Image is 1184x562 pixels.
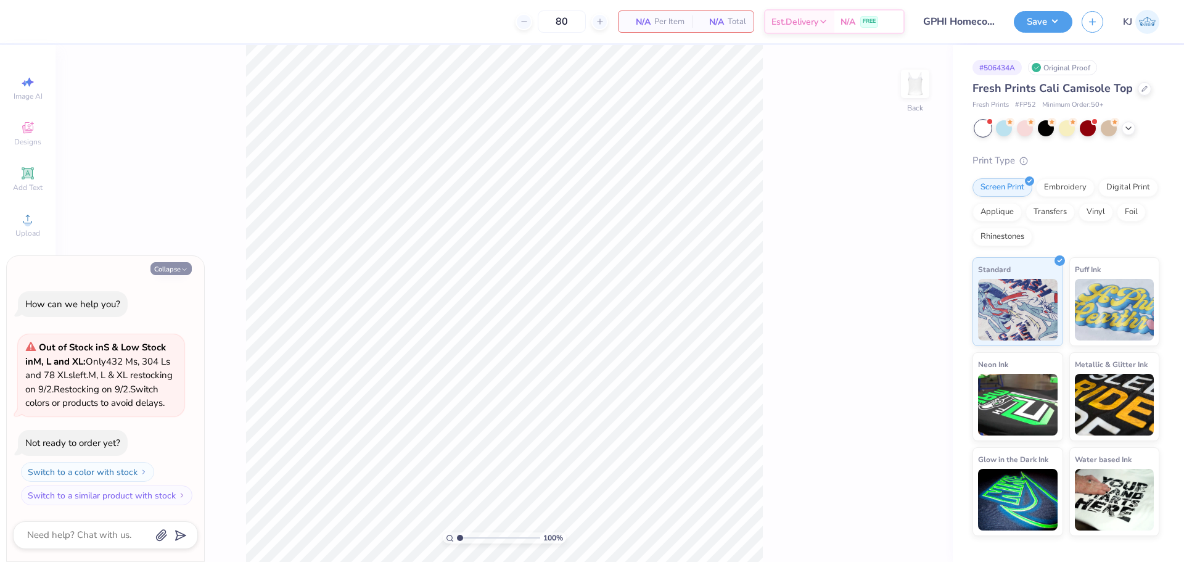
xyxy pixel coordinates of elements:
[978,279,1058,341] img: Standard
[1135,10,1159,34] img: Kendra Jingco
[25,298,120,310] div: How can we help you?
[1075,374,1154,436] img: Metallic & Glitter Ink
[15,228,40,238] span: Upload
[863,17,876,26] span: FREE
[1014,11,1072,33] button: Save
[972,154,1159,168] div: Print Type
[39,341,112,353] strong: Out of Stock in S
[972,60,1022,75] div: # 506434A
[1075,469,1154,531] img: Water based Ink
[914,9,1005,34] input: Untitled Design
[978,453,1048,466] span: Glow in the Dark Ink
[1117,203,1146,221] div: Foil
[1075,453,1132,466] span: Water based Ink
[972,228,1032,246] div: Rhinestones
[1123,10,1159,34] a: KJ
[972,203,1022,221] div: Applique
[14,137,41,147] span: Designs
[1042,100,1104,110] span: Minimum Order: 50 +
[1036,178,1095,197] div: Embroidery
[14,91,43,101] span: Image AI
[13,183,43,192] span: Add Text
[978,358,1008,371] span: Neon Ink
[771,15,818,28] span: Est. Delivery
[25,437,120,449] div: Not ready to order yet?
[1015,100,1036,110] span: # FP52
[978,263,1011,276] span: Standard
[699,15,724,28] span: N/A
[1123,15,1132,29] span: KJ
[626,15,651,28] span: N/A
[1075,263,1101,276] span: Puff Ink
[21,486,192,505] button: Switch to a similar product with stock
[1098,178,1158,197] div: Digital Print
[150,262,192,275] button: Collapse
[538,10,586,33] input: – –
[1079,203,1113,221] div: Vinyl
[728,15,746,28] span: Total
[972,81,1133,96] span: Fresh Prints Cali Camisole Top
[543,532,563,543] span: 100 %
[972,100,1009,110] span: Fresh Prints
[1026,203,1075,221] div: Transfers
[654,15,684,28] span: Per Item
[972,178,1032,197] div: Screen Print
[140,468,147,476] img: Switch to a color with stock
[21,462,154,482] button: Switch to a color with stock
[1075,358,1148,371] span: Metallic & Glitter Ink
[978,469,1058,531] img: Glow in the Dark Ink
[178,492,186,499] img: Switch to a similar product with stock
[25,341,166,368] strong: & Low Stock in M, L and XL :
[903,72,927,96] img: Back
[907,102,923,114] div: Back
[841,15,855,28] span: N/A
[978,374,1058,436] img: Neon Ink
[1028,60,1097,75] div: Original Proof
[25,341,173,409] span: Only 432 Ms, 304 Ls and 78 XLs left. M, L & XL restocking on 9/2. Restocking on 9/2. Switch color...
[1075,279,1154,341] img: Puff Ink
